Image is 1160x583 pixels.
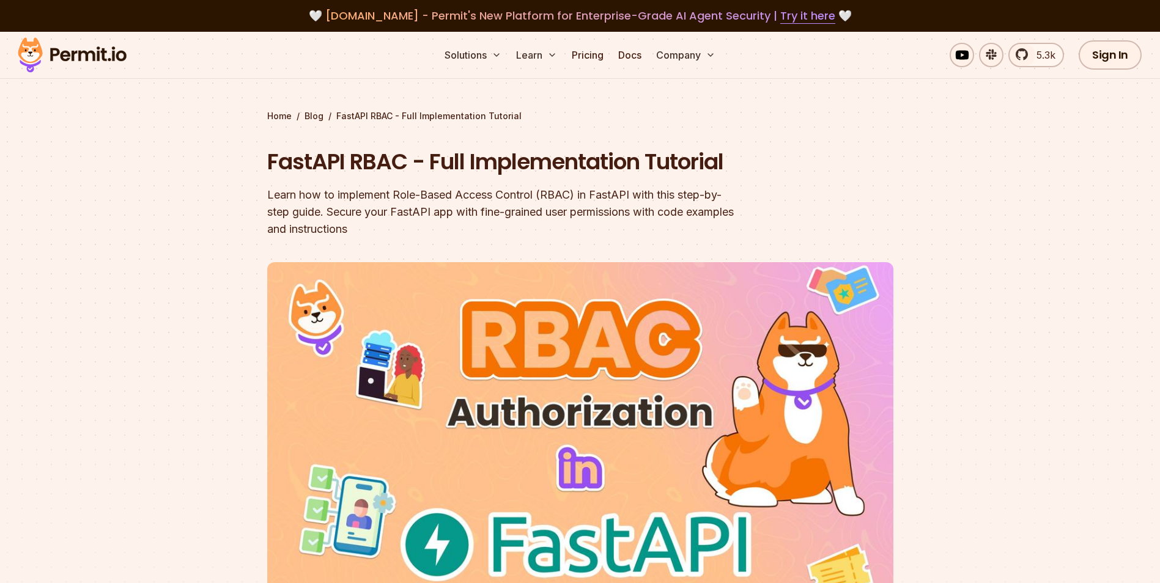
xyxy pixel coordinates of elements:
[1079,40,1142,70] a: Sign In
[305,110,323,122] a: Blog
[440,43,506,67] button: Solutions
[567,43,608,67] a: Pricing
[511,43,562,67] button: Learn
[267,110,893,122] div: / /
[12,34,132,76] img: Permit logo
[267,147,737,177] h1: FastAPI RBAC - Full Implementation Tutorial
[613,43,646,67] a: Docs
[267,110,292,122] a: Home
[651,43,720,67] button: Company
[325,8,835,23] span: [DOMAIN_NAME] - Permit's New Platform for Enterprise-Grade AI Agent Security |
[267,186,737,238] div: Learn how to implement Role-Based Access Control (RBAC) in FastAPI with this step-by-step guide. ...
[29,7,1131,24] div: 🤍 🤍
[780,8,835,24] a: Try it here
[1029,48,1055,62] span: 5.3k
[1008,43,1064,67] a: 5.3k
